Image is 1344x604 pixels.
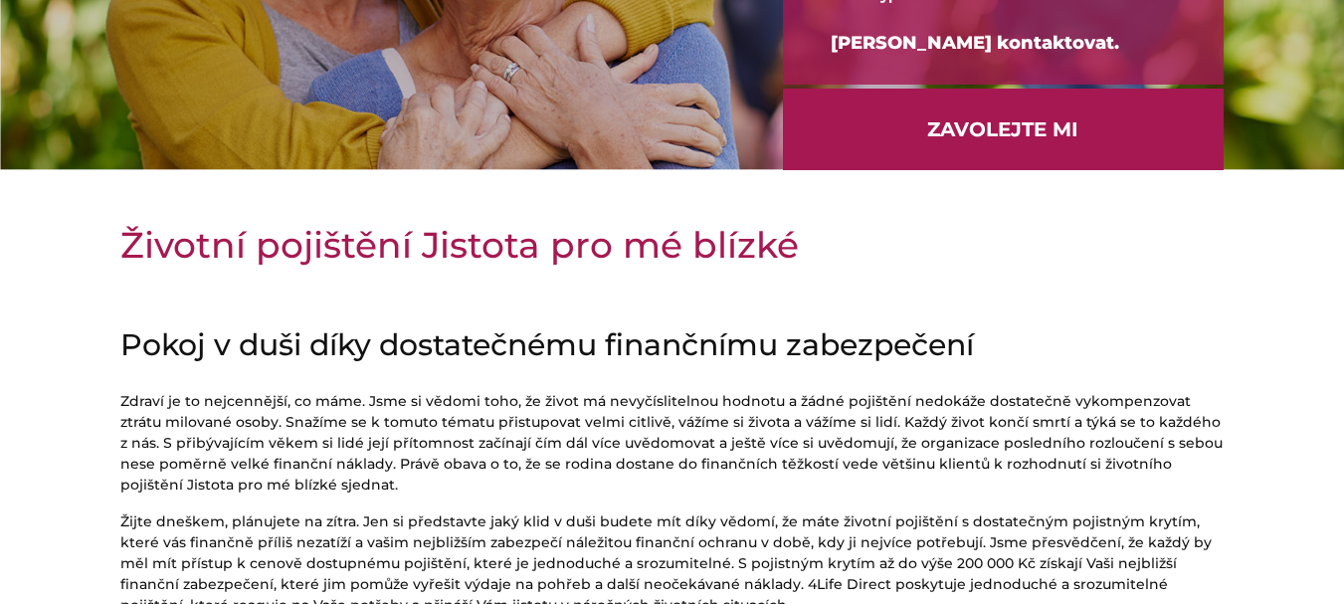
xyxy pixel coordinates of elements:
[783,89,1224,170] a: ZAVOLEJTE MI
[120,327,1225,363] h2: Pokoj v duši díky dostatečnému finančnímu zabezpečení
[831,6,1176,81] div: [PERSON_NAME] kontaktovat.
[120,391,1225,496] p: Zdraví je to nejcennější, co máme. Jsme si vědomi toho, že život má nevyčíslitelnou hodnotu a žád...
[120,220,1225,270] h1: Životní pojištění Jistota pro mé blízké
